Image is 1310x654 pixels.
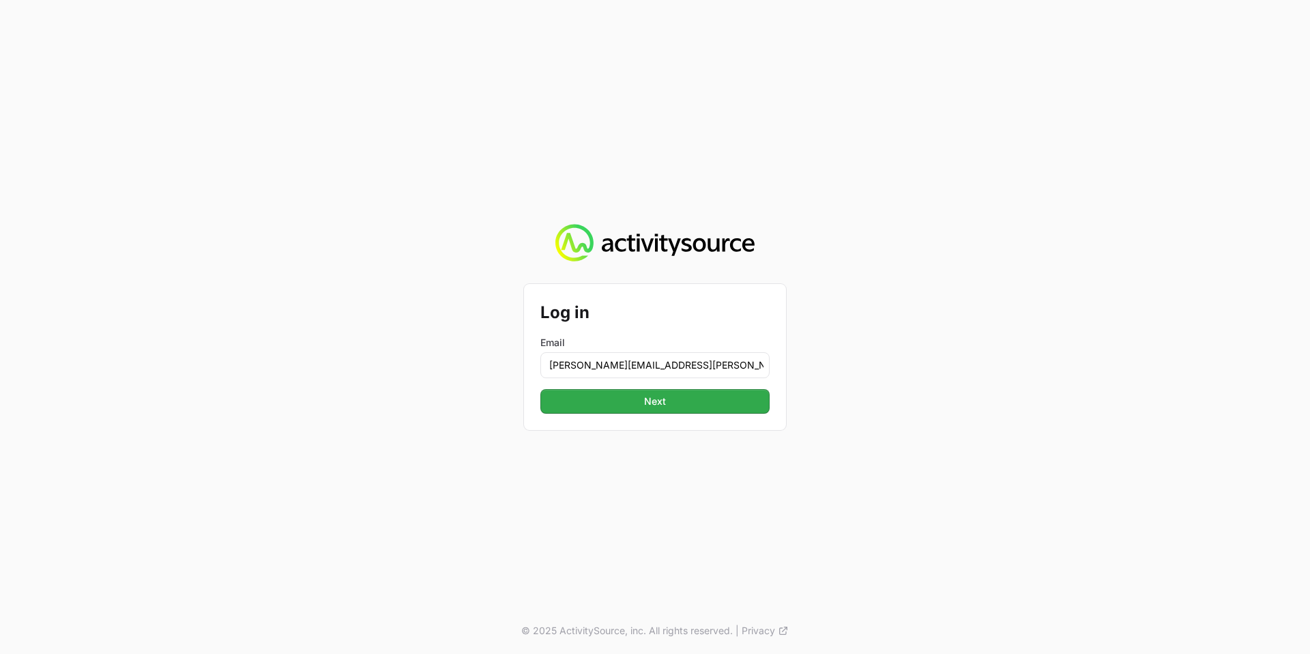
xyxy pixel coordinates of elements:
[540,300,770,325] h2: Log in
[540,336,770,350] label: Email
[521,624,733,638] p: © 2025 ActivitySource, inc. All rights reserved.
[736,624,739,638] span: |
[644,393,666,410] span: Next
[540,389,770,414] button: Next
[742,624,789,638] a: Privacy
[555,224,754,262] img: Activity Source
[540,352,770,378] input: Enter your email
